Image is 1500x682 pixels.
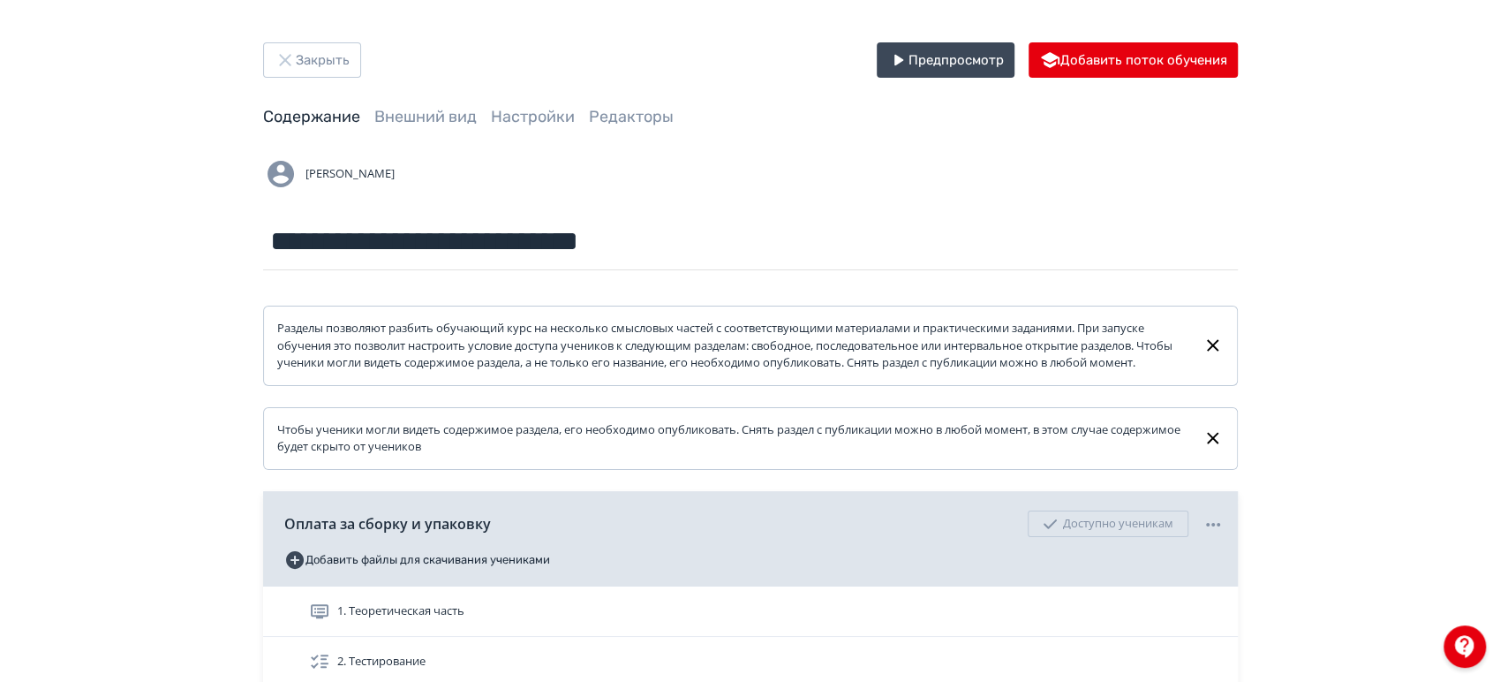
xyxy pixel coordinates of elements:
[284,513,491,534] span: Оплата за сборку и упаковку
[589,107,674,126] a: Редакторы
[1029,42,1238,78] button: Добавить поток обучения
[263,587,1238,637] div: 1. Теоретическая часть
[263,107,360,126] a: Содержание
[284,546,550,574] button: Добавить файлы для скачивания учениками
[877,42,1014,78] button: Предпросмотр
[277,421,1189,456] div: Чтобы ученики могли видеть содержимое раздела, его необходимо опубликовать. Снять раздел с публик...
[1028,511,1188,537] div: Доступно ученикам
[263,42,361,78] button: Закрыть
[277,320,1189,372] div: Разделы позволяют разбить обучающий курс на несколько смысловых частей с соответствующими материа...
[305,165,395,183] span: [PERSON_NAME]
[337,602,464,620] span: 1. Теоретическая часть
[491,107,575,126] a: Настройки
[337,653,426,671] span: 2. Тестирование
[374,107,477,126] a: Внешний вид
